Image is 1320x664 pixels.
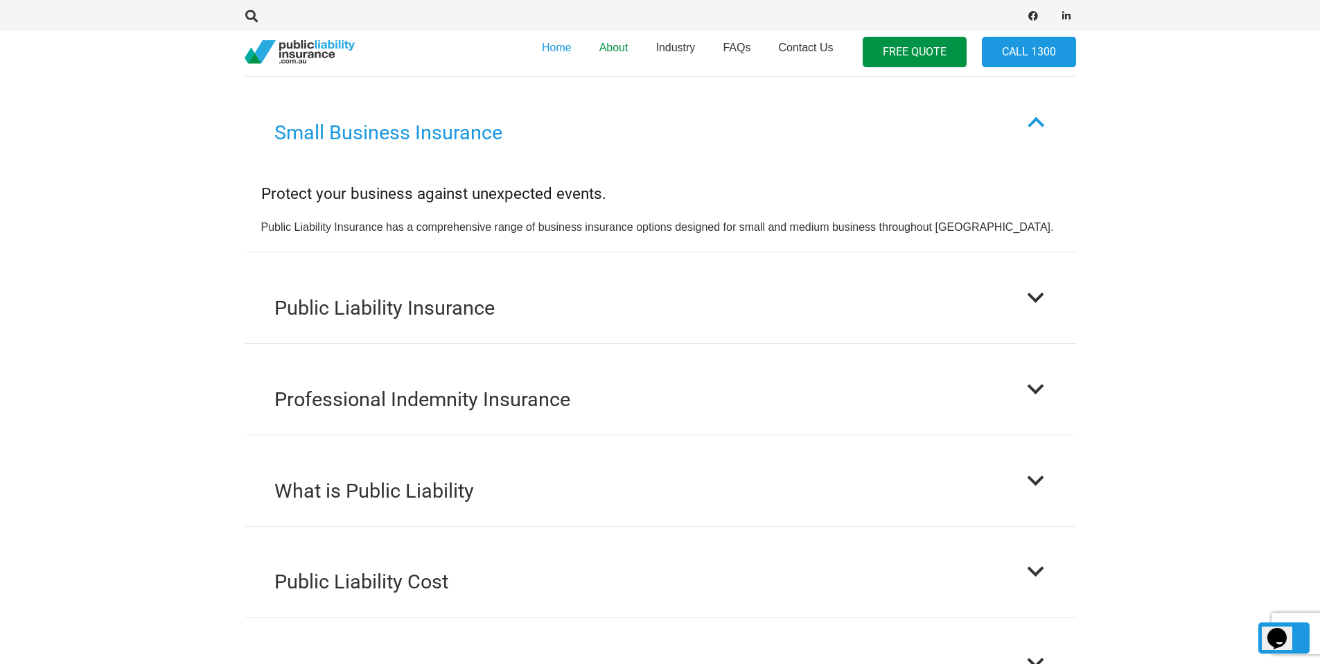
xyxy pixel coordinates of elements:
a: Home [528,27,586,77]
span: Home [542,42,572,53]
h2: Small Business Insurance [274,118,502,148]
p: Public Liability Insurance has a comprehensive range of business insurance options designed for s... [261,220,1059,235]
h2: Public Liability Insurance [274,293,495,323]
h2: Professional Indemnity Insurance [274,385,570,414]
h2: What is Public Liability [274,476,474,506]
button: Small Business Insurance [245,77,1076,168]
a: Back to top [1258,622,1310,654]
a: FREE QUOTE [863,37,967,68]
a: pli_logotransparent [245,40,355,64]
a: Facebook [1023,6,1043,26]
a: Call 1300 [982,37,1076,68]
h2: Public Liability Cost [274,567,448,597]
button: Public Liability Cost [245,527,1076,618]
iframe: chat widget [1262,609,1306,650]
a: FAQs [709,27,764,77]
a: Industry [642,27,709,77]
button: Public Liability Insurance [245,252,1076,343]
span: About [599,42,628,53]
a: LinkedIn [1057,6,1076,26]
span: Contact Us [778,42,833,53]
span: Industry [655,42,695,53]
a: About [586,27,642,77]
h5: Protect your business against unexpected events. [261,184,1059,203]
span: FAQs [723,42,750,53]
button: What is Public Liability [245,435,1076,526]
a: Contact Us [764,27,847,77]
a: Search [238,10,266,22]
button: Professional Indemnity Insurance [245,344,1076,435]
